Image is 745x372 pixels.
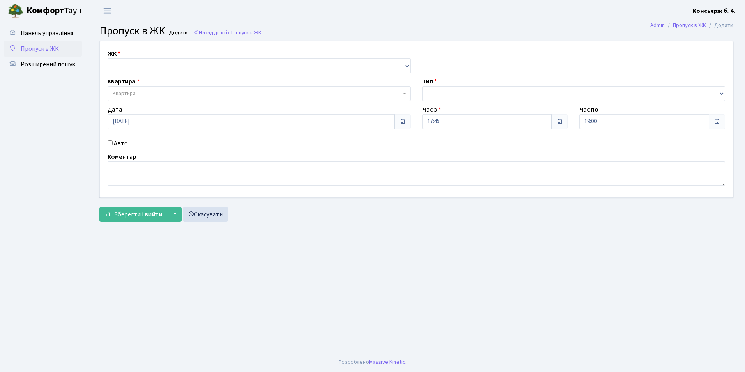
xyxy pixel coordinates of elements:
[4,25,82,41] a: Панель управління
[579,105,598,114] label: Час по
[650,21,665,29] a: Admin
[168,30,190,36] small: Додати .
[99,207,167,222] button: Зберегти і вийти
[339,358,406,367] div: Розроблено .
[369,358,405,366] a: Massive Kinetic
[108,49,120,58] label: ЖК
[4,57,82,72] a: Розширений пошук
[99,23,165,39] span: Пропуск в ЖК
[422,77,437,86] label: Тип
[194,29,261,36] a: Назад до всіхПропуск в ЖК
[108,105,122,114] label: Дата
[114,210,162,219] span: Зберегти і вийти
[114,139,128,148] label: Авто
[21,44,59,53] span: Пропуск в ЖК
[21,60,75,69] span: Розширений пошук
[26,4,64,17] b: Комфорт
[692,6,736,16] a: Консьєрж б. 4.
[673,21,706,29] a: Пропуск в ЖК
[706,21,733,30] li: Додати
[230,29,261,36] span: Пропуск в ЖК
[97,4,117,17] button: Переключити навігацію
[4,41,82,57] a: Пропуск в ЖК
[21,29,73,37] span: Панель управління
[183,207,228,222] a: Скасувати
[108,152,136,161] label: Коментар
[108,77,139,86] label: Квартира
[422,105,441,114] label: Час з
[113,90,136,97] span: Квартира
[26,4,82,18] span: Таун
[639,17,745,34] nav: breadcrumb
[8,3,23,19] img: logo.png
[692,7,736,15] b: Консьєрж б. 4.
